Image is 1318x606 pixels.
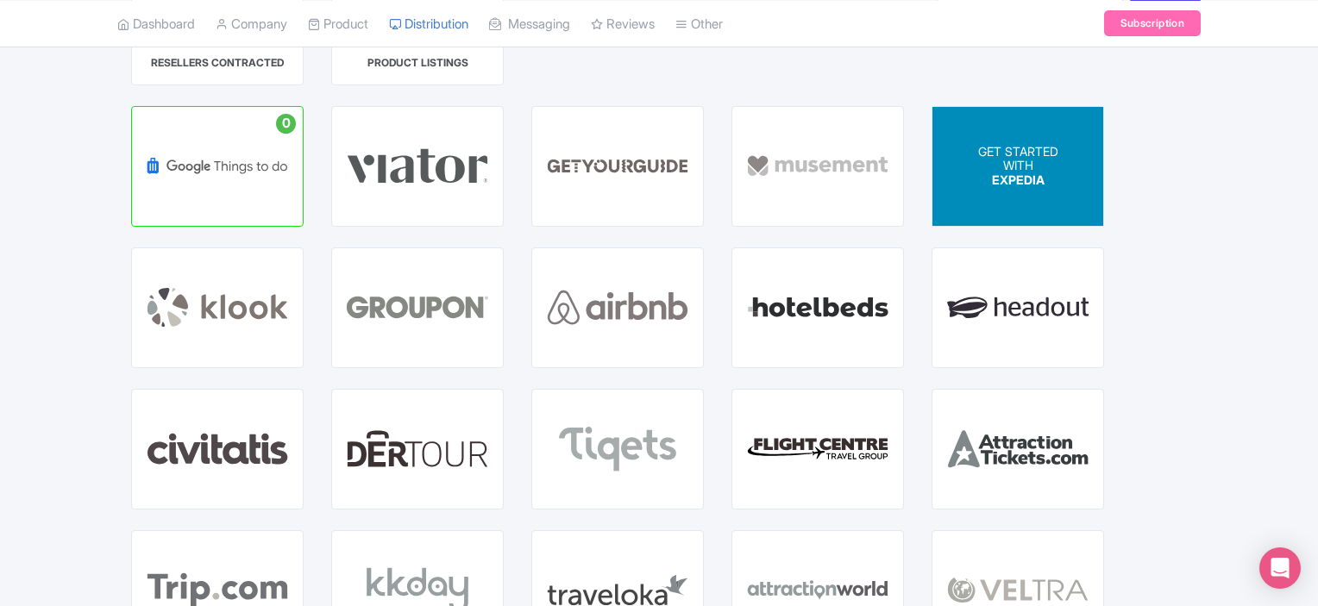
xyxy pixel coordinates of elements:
[978,143,1058,158] span: GET STARTED
[1104,10,1201,36] a: Subscription
[992,172,1045,187] span: EXPEDIA
[367,55,468,71] div: PRODUCT LISTINGS
[1259,547,1301,589] div: Open Intercom Messenger
[151,55,284,71] div: RESELLERS CONTRACTED
[932,106,1104,227] a: GET STARTED WITH EXPEDIA
[978,159,1058,173] p: WITH
[131,106,304,227] a: 0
